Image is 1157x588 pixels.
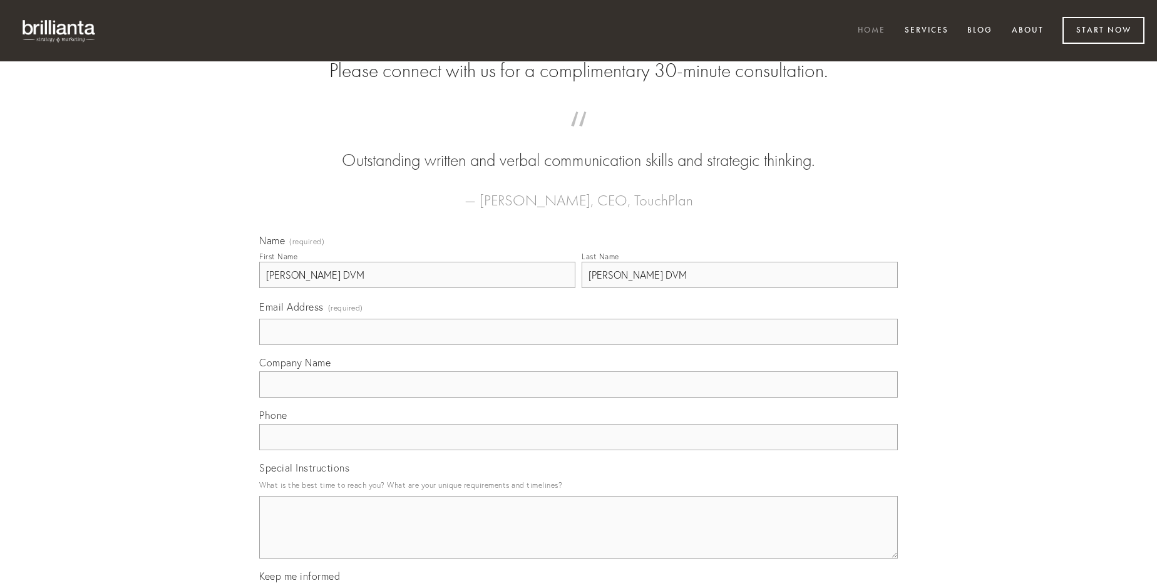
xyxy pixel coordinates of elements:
[1062,17,1144,44] a: Start Now
[850,21,893,41] a: Home
[259,301,324,313] span: Email Address
[897,21,957,41] a: Services
[279,124,878,173] blockquote: Outstanding written and verbal communication skills and strategic thinking.
[328,299,363,316] span: (required)
[13,13,106,49] img: brillianta - research, strategy, marketing
[259,409,287,421] span: Phone
[259,252,297,261] div: First Name
[279,124,878,148] span: “
[259,462,349,474] span: Special Instructions
[582,252,619,261] div: Last Name
[259,59,898,83] h2: Please connect with us for a complimentary 30-minute consultation.
[259,477,898,493] p: What is the best time to reach you? What are your unique requirements and timelines?
[259,234,285,247] span: Name
[259,570,340,582] span: Keep me informed
[959,21,1000,41] a: Blog
[289,238,324,245] span: (required)
[279,173,878,213] figcaption: — [PERSON_NAME], CEO, TouchPlan
[259,356,331,369] span: Company Name
[1004,21,1052,41] a: About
